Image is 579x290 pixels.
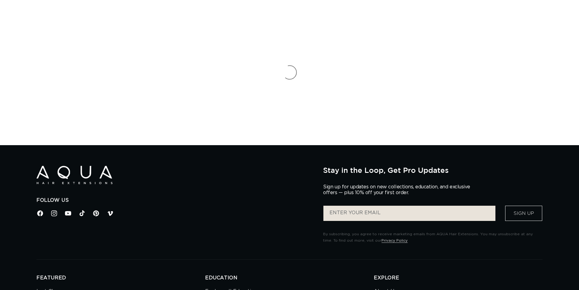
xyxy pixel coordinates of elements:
[36,275,205,281] h2: FEATURED
[323,184,475,196] p: Sign up for updates on new collections, education, and exclusive offers — plus 10% off your first...
[505,206,542,221] button: Sign Up
[36,197,314,204] h2: Follow Us
[374,275,543,281] h2: EXPLORE
[323,231,543,244] p: By subscribing, you agree to receive marketing emails from AQUA Hair Extensions. You may unsubscr...
[36,166,112,184] img: Aqua Hair Extensions
[205,275,374,281] h2: EDUCATION
[323,206,495,221] input: ENTER YOUR EMAIL
[323,166,543,174] h2: Stay in the Loop, Get Pro Updates
[381,239,408,242] a: Privacy Policy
